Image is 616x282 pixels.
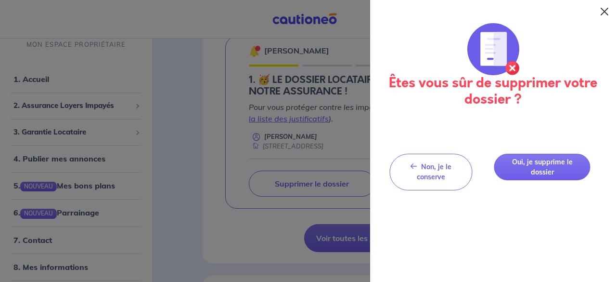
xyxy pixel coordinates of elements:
[494,154,590,180] button: Oui, je supprime le dossier
[389,154,472,190] button: Non, je le conserve
[382,75,604,107] h3: Êtes vous sûr de supprimer votre dossier ?
[597,4,612,19] button: Close
[417,162,451,181] span: Non, je le conserve
[467,23,519,75] img: illu_annulation_contrat.svg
